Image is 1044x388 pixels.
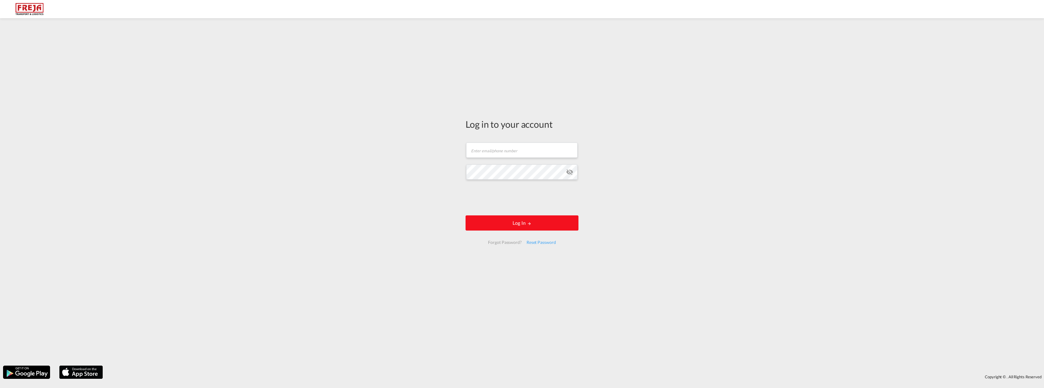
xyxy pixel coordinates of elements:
img: 586607c025bf11f083711d99603023e7.png [9,2,50,16]
div: Reset Password [524,237,558,248]
img: google.png [2,365,51,380]
input: Enter email/phone number [466,143,578,158]
img: apple.png [59,365,103,380]
div: Copyright © . All Rights Reserved [106,372,1044,382]
div: Forgot Password? [486,237,524,248]
md-icon: icon-eye-off [566,168,573,176]
div: Log in to your account [466,118,578,130]
iframe: reCAPTCHA [476,186,568,209]
button: LOGIN [466,215,578,231]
